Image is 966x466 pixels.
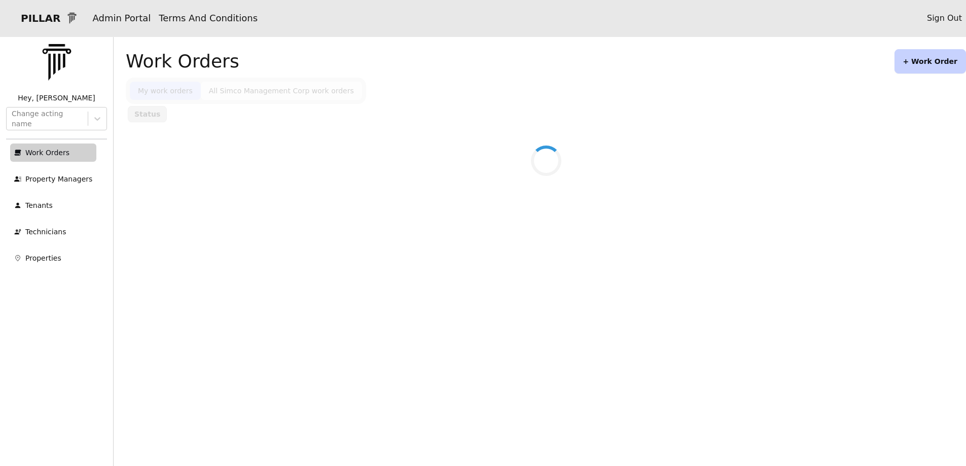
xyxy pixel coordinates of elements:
[126,51,239,71] h1: Work Orders
[25,227,66,237] p: Technicians
[10,144,96,162] a: Work Orders
[25,200,53,210] p: Tenants
[10,196,96,214] a: Tenants
[64,11,80,26] img: 1
[10,223,96,241] a: Technicians
[13,11,60,25] p: PILLAR
[25,148,69,158] p: Work Orders
[25,174,92,184] p: Property Managers
[159,13,258,23] a: Terms And Conditions
[10,249,96,267] a: Properties
[895,49,966,74] button: + Work Order
[25,253,61,263] p: Properties
[6,93,107,103] p: Hey, [PERSON_NAME]
[4,6,88,30] a: PILLAR
[12,109,83,129] div: Change acting name
[92,13,151,23] a: Admin Portal
[10,170,96,188] a: Property Managers
[31,37,82,88] img: PILLAR
[927,12,962,24] a: Sign Out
